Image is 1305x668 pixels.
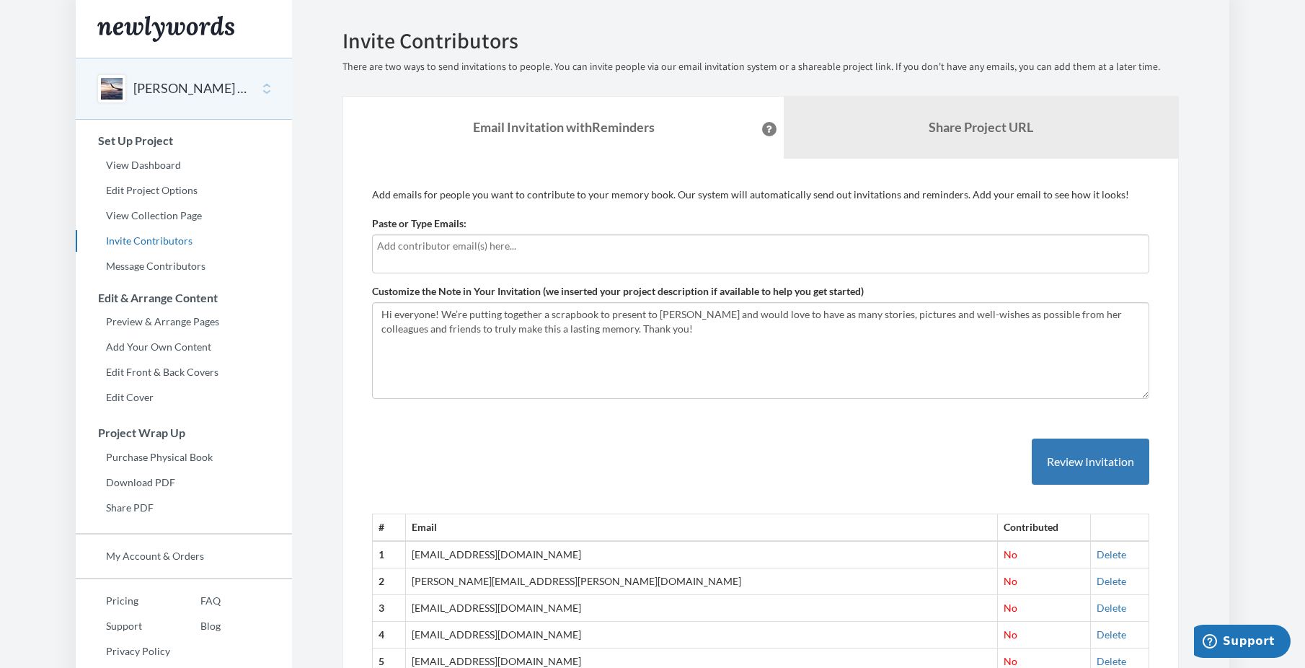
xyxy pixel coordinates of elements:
[1097,628,1126,641] a: Delete
[473,119,655,135] strong: Email Invitation with Reminders
[76,426,292,439] h3: Project Wrap Up
[405,514,997,541] th: Email
[1032,439,1149,485] button: Review Invitation
[372,302,1149,399] textarea: Hi everyone! We’re putting together a scrapbook to present to [PERSON_NAME] and would love to hav...
[1097,548,1126,561] a: Delete
[373,568,406,595] th: 2
[373,541,406,568] th: 1
[1004,628,1017,641] span: No
[373,622,406,649] th: 4
[76,336,292,358] a: Add Your Own Content
[76,154,292,176] a: View Dashboard
[372,216,466,231] label: Paste or Type Emails:
[1004,602,1017,614] span: No
[76,472,292,493] a: Download PDF
[76,615,170,637] a: Support
[170,590,221,612] a: FAQ
[76,361,292,383] a: Edit Front & Back Covers
[1097,655,1126,667] a: Delete
[997,514,1090,541] th: Contributed
[372,188,1149,202] p: Add emails for people you want to contribute to your memory book. Our system will automatically s...
[405,541,997,568] td: [EMAIL_ADDRESS][DOMAIN_NAME]
[76,180,292,201] a: Edit Project Options
[342,29,1179,53] h2: Invite Contributors
[76,255,292,277] a: Message Contributors
[76,447,292,468] a: Purchase Physical Book
[133,79,250,98] button: [PERSON_NAME] Retirement Book
[342,60,1179,74] p: There are two ways to send invitations to people. You can invite people via our email invitation ...
[76,545,292,567] a: My Account & Orders
[170,615,221,637] a: Blog
[76,230,292,252] a: Invite Contributors
[377,238,1144,254] input: Add contributor email(s) here...
[1004,655,1017,667] span: No
[1004,575,1017,587] span: No
[373,514,406,541] th: #
[1097,602,1126,614] a: Delete
[76,205,292,227] a: View Collection Page
[76,134,292,147] h3: Set Up Project
[1004,548,1017,561] span: No
[1194,625,1291,661] iframe: Opens a widget where you can chat to one of our agents
[929,119,1033,135] b: Share Project URL
[405,622,997,649] td: [EMAIL_ADDRESS][DOMAIN_NAME]
[76,590,170,612] a: Pricing
[373,595,406,622] th: 3
[76,387,292,408] a: Edit Cover
[76,497,292,519] a: Share PDF
[405,595,997,622] td: [EMAIL_ADDRESS][DOMAIN_NAME]
[405,568,997,595] td: [PERSON_NAME][EMAIL_ADDRESS][PERSON_NAME][DOMAIN_NAME]
[97,16,234,42] img: Newlywords logo
[76,311,292,333] a: Preview & Arrange Pages
[76,641,170,662] a: Privacy Policy
[76,291,292,304] h3: Edit & Arrange Content
[372,284,864,299] label: Customize the Note in Your Invitation (we inserted your project description if available to help ...
[1097,575,1126,587] a: Delete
